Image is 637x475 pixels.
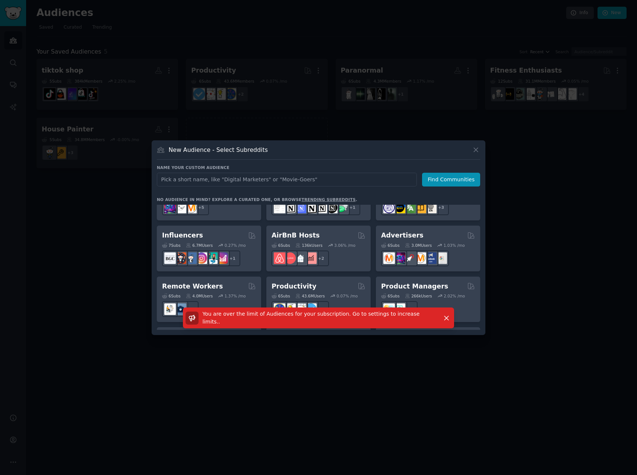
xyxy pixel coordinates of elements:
[284,202,296,213] img: notioncreations
[381,293,400,299] div: 6 Sub s
[381,231,424,240] h2: Advertisers
[444,243,465,248] div: 1.03 % /mo
[301,197,355,202] a: trending subreddits
[272,231,320,240] h2: AirBnB Hosts
[425,202,437,213] img: Learn_English
[336,202,348,213] img: NotionPromote
[193,200,209,215] div: + 5
[203,311,420,325] span: You are over the limit of Audiences for your subscription. Go to settings to increase limits. .
[225,251,240,266] div: + 1
[272,282,316,291] h2: Productivity
[394,303,405,315] img: ProductMgmt
[305,252,317,264] img: AirBnBInvesting
[383,303,395,315] img: ProductManagement
[316,202,327,213] img: AskNotion
[169,146,268,154] h3: New Audience - Select Subreddits
[162,282,223,291] h2: Remote Workers
[422,173,480,187] button: Find Communities
[326,202,337,213] img: BestNotionTemplates
[345,200,360,215] div: + 1
[175,202,186,213] img: KeepWriting
[381,282,448,291] h2: Product Managers
[394,202,405,213] img: EnglishLearning
[383,252,395,264] img: marketing
[157,173,417,187] input: Pick a short name, like "Digital Marketers" or "Movie-Goers"
[295,303,306,315] img: productivity
[402,301,418,317] div: + 4
[196,252,207,264] img: InstagramMarketing
[313,251,329,266] div: + 2
[186,293,213,299] div: 4.0M Users
[274,303,285,315] img: LifeProTips
[157,165,480,170] h3: Name your custom audience
[404,252,416,264] img: PPC
[164,202,176,213] img: SEO
[415,202,426,213] img: LearnEnglishOnReddit
[383,202,395,213] img: languagelearning
[225,243,246,248] div: 0.27 % /mo
[164,252,176,264] img: BeautyGuruChatter
[415,252,426,264] img: advertising
[305,303,317,315] img: getdisciplined
[295,202,306,213] img: FreeNotionTemplates
[381,243,400,248] div: 6 Sub s
[225,293,246,299] div: 1.37 % /mo
[185,252,197,264] img: Instagram
[164,303,176,315] img: RemoteJobs
[274,252,285,264] img: airbnb_hosts
[305,202,317,213] img: NotionGeeks
[162,293,181,299] div: 6 Sub s
[162,231,203,240] h2: Influencers
[157,197,357,202] div: No audience in mind? Explore a curated one, or browse .
[444,293,465,299] div: 2.02 % /mo
[272,293,290,299] div: 6 Sub s
[272,243,290,248] div: 6 Sub s
[435,252,447,264] img: googleads
[206,252,218,264] img: influencermarketing
[404,202,416,213] img: language_exchange
[295,252,306,264] img: rentalproperties
[394,252,405,264] img: SEO
[284,252,296,264] img: AirBnBHosts
[405,293,432,299] div: 266k Users
[175,303,186,315] img: work
[295,293,325,299] div: 43.6M Users
[337,293,358,299] div: 0.07 % /mo
[216,252,228,264] img: InstagramGrowthTips
[295,243,323,248] div: 136k Users
[185,202,197,213] img: content_marketing
[274,202,285,213] img: Notiontemplates
[175,252,186,264] img: socialmedia
[186,243,213,248] div: 6.7M Users
[405,243,432,248] div: 3.0M Users
[183,301,199,317] div: + 4
[313,301,329,317] div: + 2
[162,243,181,248] div: 7 Sub s
[433,200,449,215] div: + 3
[425,252,437,264] img: FacebookAds
[284,303,296,315] img: lifehacks
[334,243,355,248] div: 3.06 % /mo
